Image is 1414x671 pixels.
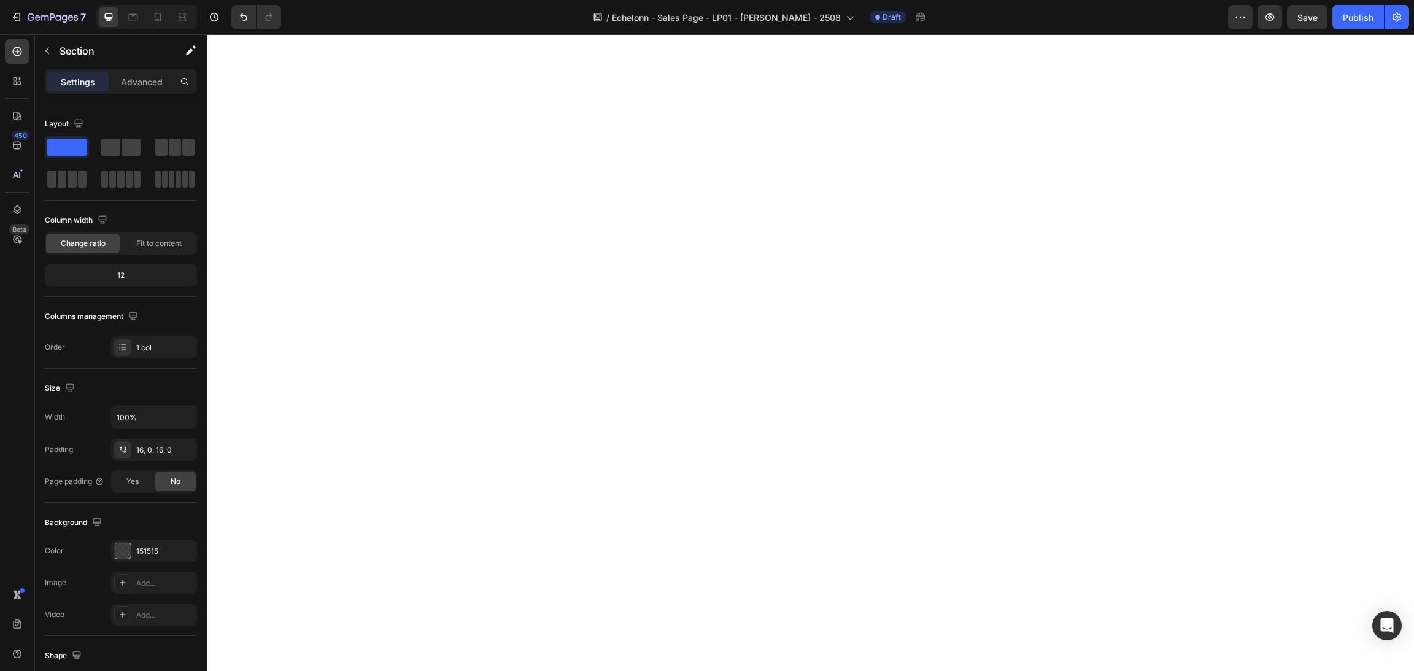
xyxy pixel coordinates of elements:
[61,75,95,88] p: Settings
[1287,5,1327,29] button: Save
[45,545,64,556] div: Color
[45,577,66,588] div: Image
[1297,12,1318,23] span: Save
[45,609,64,620] div: Video
[136,342,194,353] div: 1 col
[126,476,139,487] span: Yes
[136,238,182,249] span: Fit to content
[5,5,91,29] button: 7
[1372,611,1402,640] div: Open Intercom Messenger
[45,476,104,487] div: Page padding
[9,224,29,234] div: Beta
[136,578,194,589] div: Add...
[45,515,104,531] div: Background
[121,75,163,88] p: Advanced
[45,116,86,132] div: Layout
[606,11,609,24] span: /
[45,380,77,397] div: Size
[136,445,194,456] div: 16, 0, 16, 0
[231,5,281,29] div: Undo/Redo
[171,476,180,487] span: No
[61,238,106,249] span: Change ratio
[136,610,194,621] div: Add...
[45,412,65,423] div: Width
[1343,11,1373,24] div: Publish
[45,309,141,325] div: Columns management
[45,212,110,229] div: Column width
[45,342,65,353] div: Order
[45,444,73,455] div: Padding
[47,267,195,284] div: 12
[80,10,86,25] p: 7
[112,406,196,428] input: Auto
[45,648,84,664] div: Shape
[12,131,29,140] div: 450
[136,546,194,557] div: 151515
[883,12,901,23] span: Draft
[612,11,841,24] span: Echelonn - Sales Page - LP01 - [PERSON_NAME] - 2508
[60,44,160,58] p: Section
[1332,5,1384,29] button: Publish
[207,34,1414,671] iframe: Design area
